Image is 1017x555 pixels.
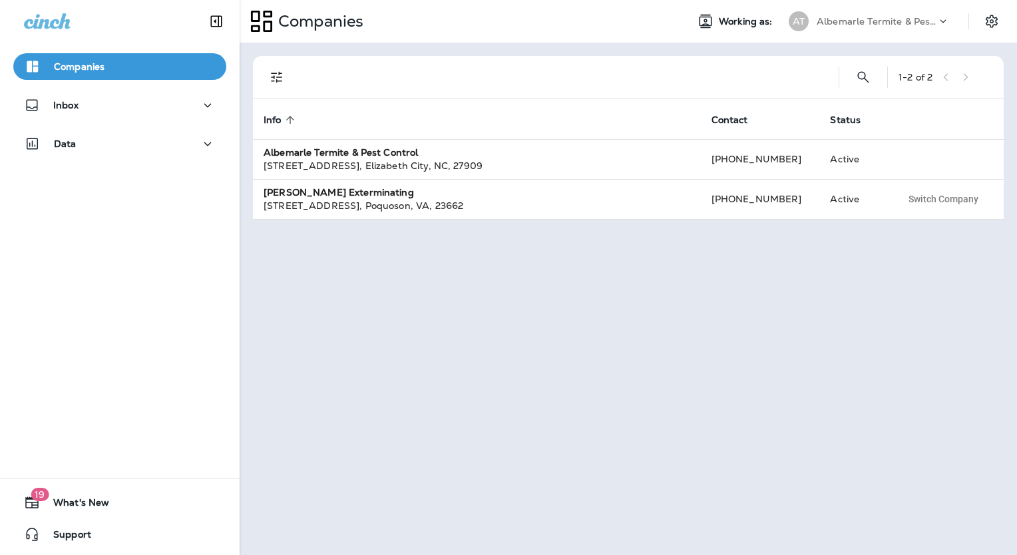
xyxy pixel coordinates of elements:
[198,8,235,35] button: Collapse Sidebar
[830,114,878,126] span: Status
[13,489,226,516] button: 19What's New
[13,130,226,157] button: Data
[980,9,1004,33] button: Settings
[909,194,978,204] span: Switch Company
[264,159,690,172] div: [STREET_ADDRESS] , Elizabeth City , NC , 27909
[819,139,891,179] td: Active
[264,186,414,198] strong: [PERSON_NAME] Exterminating
[54,61,104,72] p: Companies
[264,64,290,91] button: Filters
[701,139,820,179] td: [PHONE_NUMBER]
[54,138,77,149] p: Data
[830,114,861,126] span: Status
[789,11,809,31] div: AT
[719,16,775,27] span: Working as:
[13,92,226,118] button: Inbox
[53,100,79,110] p: Inbox
[899,72,932,83] div: 1 - 2 of 2
[31,488,49,501] span: 19
[273,11,363,31] p: Companies
[819,179,891,219] td: Active
[712,114,748,126] span: Contact
[264,114,282,126] span: Info
[40,497,109,513] span: What's New
[40,529,91,545] span: Support
[701,179,820,219] td: [PHONE_NUMBER]
[13,53,226,80] button: Companies
[264,199,690,212] div: [STREET_ADDRESS] , Poquoson , VA , 23662
[264,114,299,126] span: Info
[817,16,936,27] p: Albemarle Termite & Pest Control
[13,521,226,548] button: Support
[712,114,765,126] span: Contact
[850,64,877,91] button: Search Companies
[901,189,986,209] button: Switch Company
[264,146,418,158] strong: Albemarle Termite & Pest Control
